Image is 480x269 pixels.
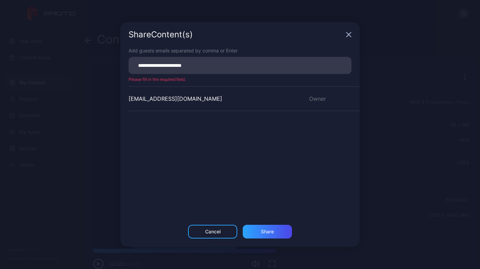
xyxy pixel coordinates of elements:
div: Please fill in the required field. [120,77,360,82]
div: Owner [301,95,360,103]
button: Cancel [188,225,237,239]
div: Add guests emails separated by comma or Enter [129,47,351,54]
div: Share Content (s) [129,30,343,39]
div: [EMAIL_ADDRESS][DOMAIN_NAME] [129,95,222,103]
div: Share [261,229,274,234]
div: Cancel [205,229,221,234]
button: Share [243,225,292,239]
